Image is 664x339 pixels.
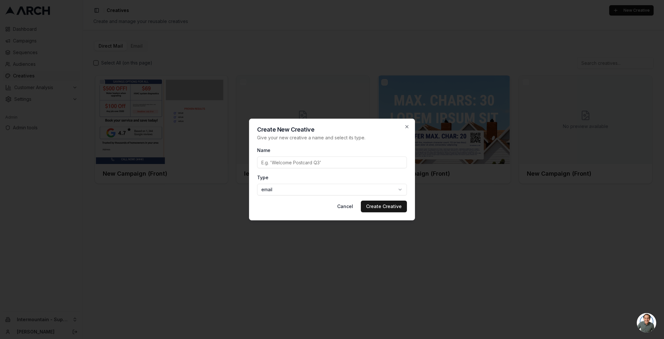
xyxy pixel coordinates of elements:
label: Name [257,147,270,153]
label: Type [257,175,268,180]
input: E.g. 'Welcome Postcard Q3' [257,157,407,168]
button: Create Creative [361,201,407,212]
p: Give your new creative a name and select its type. [257,134,407,141]
button: Cancel [332,201,358,212]
h2: Create New Creative [257,127,407,133]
